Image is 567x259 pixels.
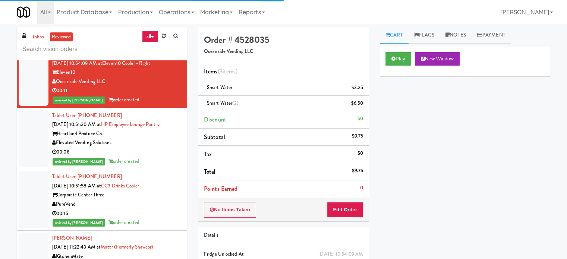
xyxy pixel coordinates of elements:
div: $9.75 [352,132,363,141]
span: reviewed by [PERSON_NAME] [53,158,105,165]
button: Play [385,52,411,66]
span: reviewed by [PERSON_NAME] [53,97,105,104]
ng-pluralize: items [223,67,236,76]
input: Search vision orders [22,42,182,56]
span: Total [204,167,216,176]
span: Smart Water [207,84,232,91]
span: · [PHONE_NUMBER] [75,112,122,119]
span: order created [108,96,139,103]
span: order created [108,158,139,165]
span: (2) [232,100,239,107]
a: Payment [472,27,511,44]
li: Tablet User· [PHONE_NUMBER][DATE] 10:51:20 AM atHP Employee Lounge PantryHeartland Produce Co.Ele... [17,108,187,170]
div: Heartland Produce Co. [52,129,182,139]
li: Tablet User· [PHONE_NUMBER][DATE] 10:54:09 AM atEleven10 Cooler - RightEleven10Oceanside Vending ... [17,47,187,108]
a: Tablet User· [PHONE_NUMBER] [52,173,122,180]
a: Tablet User· [PHONE_NUMBER] [52,112,122,119]
span: [DATE] 10:51:58 AM at [52,182,101,189]
div: [DATE] 10:54:09 AM [318,250,363,259]
div: $9.75 [352,166,363,176]
div: Details [204,231,363,240]
a: reviewed [50,32,73,42]
span: Items [204,67,237,76]
div: 0 [360,183,363,193]
div: Fridge Unlocked At [204,250,363,259]
span: Discount [204,115,226,124]
div: $0 [357,114,363,123]
a: Notes [440,27,472,44]
button: New Window [415,52,460,66]
span: [DATE] 10:54:09 AM at [52,60,102,67]
button: No Items Taken [204,202,256,218]
a: Flags [409,27,440,44]
h4: Order # 4528035 [204,35,363,45]
div: $6.50 [351,99,363,108]
a: CC3 Drinks Cooler [101,182,139,189]
span: Tax [204,150,212,158]
span: Smart Water [207,100,239,107]
span: reviewed by [PERSON_NAME] [53,219,105,227]
a: Eleven10 Cooler - Right [102,60,150,67]
span: Subtotal [204,133,225,141]
h5: Oceanside Vending LLC [204,49,363,54]
div: Eleven10 [52,68,182,77]
a: all [142,31,158,42]
a: Cart [380,27,409,44]
div: PureVend [52,200,182,209]
li: Tablet User· [PHONE_NUMBER][DATE] 10:51:58 AM atCC3 Drinks CoolerCorporate Center ThreePureVend00... [17,169,187,231]
div: 00:15 [52,209,182,218]
a: [PERSON_NAME] [52,234,92,241]
div: Corporate Center Three [52,190,182,200]
a: HP Employee Lounge Pantry [101,121,160,128]
span: order created [108,219,139,226]
span: Points Earned [204,184,237,193]
a: inbox [31,32,46,42]
button: Edit Order [327,202,363,218]
img: Micromart [17,6,30,19]
div: Elevated Vending Solutions [52,138,182,148]
div: $0 [357,149,363,158]
span: [DATE] 11:22:43 AM at [52,243,101,250]
div: $3.25 [352,83,363,92]
span: [DATE] 10:51:20 AM at [52,121,101,128]
span: · [PHONE_NUMBER] [75,173,122,180]
span: (3 ) [218,67,238,76]
div: 00:08 [52,148,182,157]
div: 00:11 [52,86,182,95]
div: Oceanside Vending LLC [52,77,182,86]
a: Mattr (formerly Shawcor) [101,243,153,250]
